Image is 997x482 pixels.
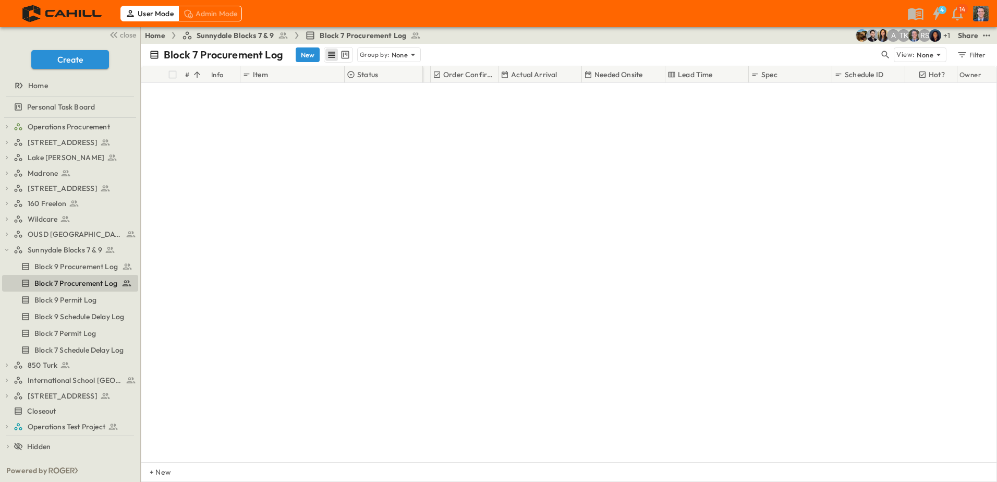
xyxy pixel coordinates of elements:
[2,276,136,291] a: Block 7 Procurement Log
[28,152,104,163] span: Lake [PERSON_NAME]
[2,100,136,114] a: Personal Task Board
[2,418,138,435] div: Operations Test Projecttest
[34,278,117,288] span: Block 7 Procurement Log
[183,66,209,83] div: #
[2,118,138,135] div: Operations Procurementtest
[145,30,427,41] nav: breadcrumbs
[14,119,136,134] a: Operations Procurement
[14,243,136,257] a: Sunnydale Blocks 7 & 9
[973,6,989,21] img: Profile Picture
[980,29,993,42] button: test
[2,211,138,227] div: Wildcaretest
[320,30,406,41] span: Block 7 Procurement Log
[2,165,138,182] div: Madronetest
[2,372,138,389] div: International School San Franciscotest
[2,309,136,324] a: Block 9 Schedule Delay Log
[28,137,98,148] span: [STREET_ADDRESS]
[2,342,138,358] div: Block 7 Schedule Delay Logtest
[324,47,353,63] div: table view
[2,149,138,166] div: Lake [PERSON_NAME]test
[2,275,138,292] div: Block 7 Procurement Logtest
[2,292,138,308] div: Block 9 Permit Logtest
[28,360,57,370] span: 850 Turk
[877,29,889,42] img: Kim Bowen (kbowen@cahill-sf.com)
[14,373,136,388] a: International School San Francisco
[2,325,138,342] div: Block 7 Permit Logtest
[178,6,242,21] div: Admin Mode
[28,122,110,132] span: Operations Procurement
[34,295,96,305] span: Block 9 Permit Log
[164,47,283,62] p: Block 7 Procurement Log
[511,69,557,80] p: Actual Arrival
[958,30,978,41] div: Share
[918,29,931,42] div: Raymond Shahabi (rshahabi@guzmangc.com)
[27,441,51,452] span: Hidden
[28,375,123,385] span: International School San Francisco
[953,47,989,62] button: Filter
[2,242,138,258] div: Sunnydale Blocks 7 & 9test
[182,30,289,41] a: Sunnydale Blocks 7 & 9
[14,196,136,211] a: 160 Freelon
[908,29,920,42] img: Jared Salin (jsalin@cahill-sf.com)
[926,4,947,23] button: 4
[28,391,98,401] span: [STREET_ADDRESS]
[959,5,965,14] p: 14
[31,50,109,69] button: Create
[2,404,136,418] a: Closeout
[120,6,178,21] div: User Mode
[14,389,136,403] a: [STREET_ADDRESS]
[27,102,95,112] span: Personal Task Board
[896,49,915,61] p: View:
[14,135,136,150] a: [STREET_ADDRESS]
[761,69,777,80] p: Spec
[940,6,944,14] h6: 4
[845,69,883,80] p: Schedule ID
[2,357,138,373] div: 850 Turktest
[2,308,138,325] div: Block 9 Schedule Delay Logtest
[14,212,136,226] a: Wildcare
[28,80,48,91] span: Home
[28,245,102,255] span: Sunnydale Blocks 7 & 9
[209,66,240,83] div: Info
[2,180,138,197] div: [STREET_ADDRESS]test
[957,66,989,83] div: Owner
[2,258,138,275] div: Block 9 Procurement Logtest
[917,50,933,60] p: None
[28,183,98,194] span: [STREET_ADDRESS]
[34,261,118,272] span: Block 9 Procurement Log
[14,166,136,180] a: Madrone
[325,49,338,61] button: row view
[253,69,268,80] p: Item
[2,326,136,341] a: Block 7 Permit Log
[28,214,57,224] span: Wildcare
[897,29,910,42] div: Teddy Khuong (tkhuong@guzmangc.com)
[360,50,390,60] p: Group by:
[296,47,320,62] button: New
[929,29,941,42] img: Olivia Khan (okhan@cahill-sf.com)
[887,29,899,42] div: Anna Gomez (agomez@guzmangc.com)
[2,293,136,307] a: Block 9 Permit Log
[14,419,136,434] a: Operations Test Project
[943,30,954,41] p: + 1
[197,30,274,41] span: Sunnydale Blocks 7 & 9
[678,69,713,80] p: Lead Time
[959,60,981,89] div: Owner
[2,78,136,93] a: Home
[145,30,165,41] a: Home
[856,29,868,42] img: Rachel Villicana (rvillicana@cahill-sf.com)
[150,467,156,477] p: + New
[27,406,56,416] span: Closeout
[305,30,421,41] a: Block 7 Procurement Log
[2,403,138,419] div: Closeouttest
[2,343,136,357] a: Block 7 Schedule Delay Log
[34,345,124,355] span: Block 7 Schedule Delay Log
[866,29,879,42] img: Anthony Vazquez (avazquez@cahill-sf.com)
[28,421,105,432] span: Operations Test Project
[594,69,642,80] p: Needed Onsite
[34,311,124,322] span: Block 9 Schedule Delay Log
[28,229,123,239] span: OUSD [GEOGRAPHIC_DATA]
[2,195,138,212] div: 160 Freelontest
[28,198,66,209] span: 160 Freelon
[2,134,138,151] div: [STREET_ADDRESS]test
[2,226,138,243] div: OUSD [GEOGRAPHIC_DATA]test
